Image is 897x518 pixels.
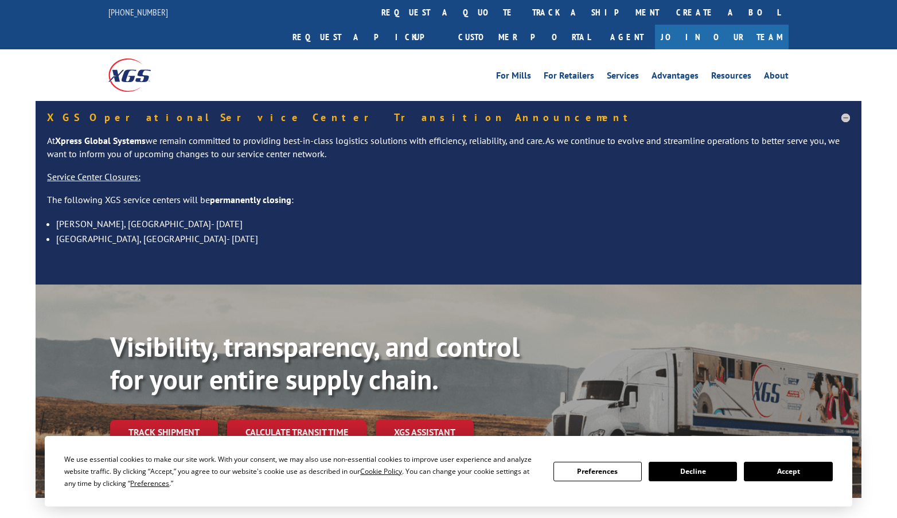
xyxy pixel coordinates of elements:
button: Accept [744,462,832,481]
p: The following XGS service centers will be : [47,193,850,216]
strong: Xpress Global Systems [55,135,146,146]
a: Advantages [652,71,699,84]
span: Cookie Policy [360,466,402,476]
div: Cookie Consent Prompt [45,436,852,507]
a: Request a pickup [284,25,450,49]
h5: XGS Operational Service Center Transition Announcement [47,112,850,123]
li: [PERSON_NAME], [GEOGRAPHIC_DATA]- [DATE] [56,216,850,231]
a: Calculate transit time [227,420,366,445]
div: We use essential cookies to make our site work. With your consent, we may also use non-essential ... [64,453,539,489]
a: Resources [711,71,751,84]
a: XGS ASSISTANT [376,420,474,445]
li: [GEOGRAPHIC_DATA], [GEOGRAPHIC_DATA]- [DATE] [56,231,850,246]
a: For Retailers [544,71,594,84]
span: Preferences [130,478,169,488]
a: About [764,71,789,84]
a: Services [607,71,639,84]
a: [PHONE_NUMBER] [108,6,168,18]
button: Decline [649,462,737,481]
b: Visibility, transparency, and control for your entire supply chain. [110,329,520,398]
a: Track shipment [110,420,218,444]
a: Agent [599,25,655,49]
u: Service Center Closures: [47,171,141,182]
a: Customer Portal [450,25,599,49]
button: Preferences [553,462,642,481]
strong: permanently closing [210,194,291,205]
a: For Mills [496,71,531,84]
p: At we remain committed to providing best-in-class logistics solutions with efficiency, reliabilit... [47,134,850,171]
a: Join Our Team [655,25,789,49]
